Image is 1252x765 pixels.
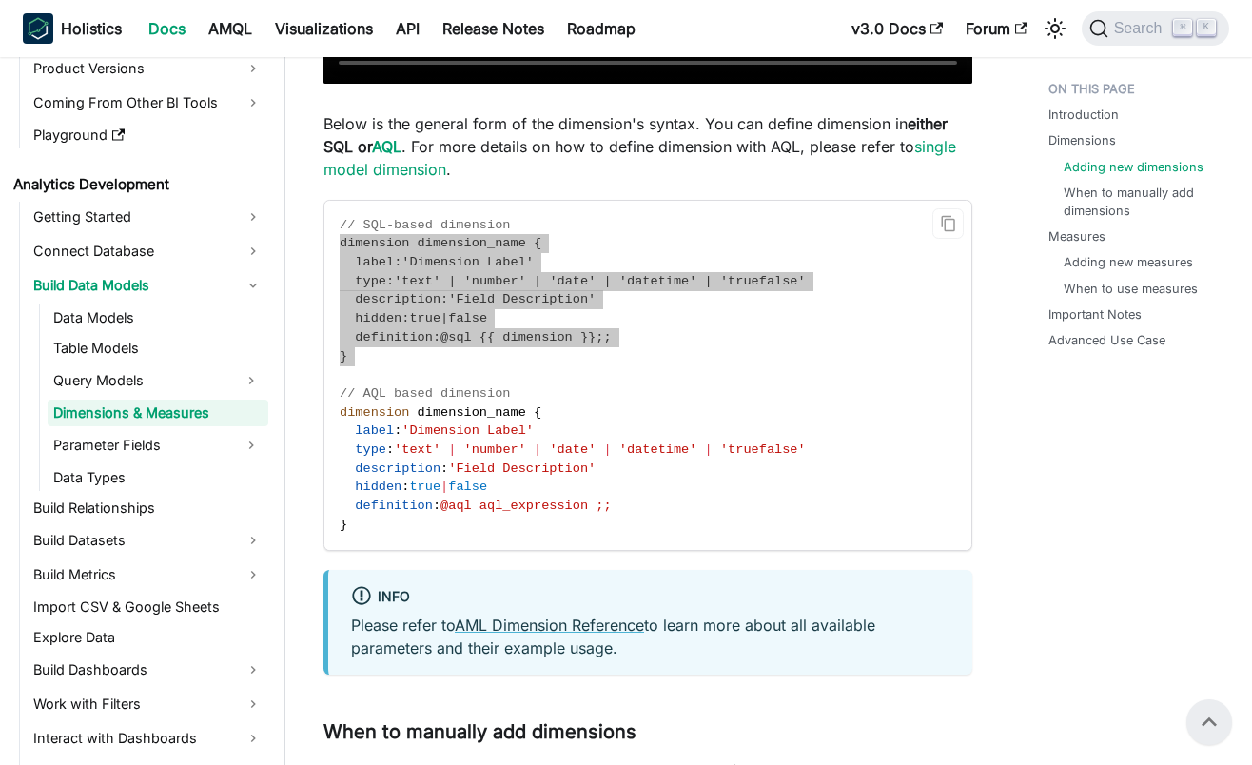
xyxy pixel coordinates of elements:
[440,330,611,344] span: @sql {{ dimension }};;
[1064,184,1214,220] a: When to manually add dimensions
[355,311,401,325] span: hidden
[556,13,647,44] a: Roadmap
[355,480,401,494] span: hidden
[1048,106,1119,124] a: Introduction
[28,689,268,719] a: Work with Filters
[28,495,268,521] a: Build Relationships
[351,614,949,659] p: Please refer to to learn more about all available parameters and their example usage.
[355,499,433,513] span: definition
[418,405,526,420] span: dimension_name
[386,442,394,457] span: :
[351,585,949,610] div: info
[1040,13,1070,44] button: Switch between dark and light mode (currently light mode)
[448,292,596,306] span: 'Field Description'
[401,255,534,269] span: 'Dimension Label'
[619,442,697,457] span: 'datetime'
[433,330,440,344] span: :
[418,236,526,250] span: dimension_name
[448,311,487,325] span: false
[1048,227,1105,245] a: Measures
[440,311,448,325] span: |
[23,13,122,44] a: HolisticsHolistics
[604,274,612,288] span: |
[28,559,268,590] a: Build Metrics
[28,270,268,301] a: Build Data Models
[954,13,1039,44] a: Forum
[137,13,197,44] a: Docs
[464,442,526,457] span: 'number'
[386,274,394,288] span: :
[355,423,394,438] span: label
[1108,20,1174,37] span: Search
[440,480,448,494] span: |
[28,525,268,556] a: Build Datasets
[401,423,534,438] span: 'Dimension Label'
[1186,699,1232,745] button: Scroll back to top
[355,330,433,344] span: definition
[549,274,596,288] span: 'date'
[1048,331,1165,349] a: Advanced Use Case
[1197,19,1216,36] kbd: K
[372,137,401,156] a: AQL
[323,112,972,181] p: Below is the general form of the dimension's syntax. You can define dimension in . For more detai...
[48,304,268,331] a: Data Models
[409,311,440,325] span: true
[234,365,268,396] button: Expand sidebar category 'Query Models'
[409,480,440,494] span: true
[323,114,948,156] strong: either SQL or
[534,274,541,288] span: |
[323,137,956,179] a: single model dimension
[433,499,440,513] span: :
[264,13,384,44] a: Visualizations
[340,386,510,401] span: // AQL based dimension
[1048,131,1116,149] a: Dimensions
[840,13,954,44] a: v3.0 Docs
[340,405,409,420] span: dimension
[384,13,431,44] a: API
[619,274,697,288] span: 'datetime'
[1048,305,1142,324] a: Important Notes
[340,349,347,363] span: }
[932,208,964,240] button: Copy code to clipboard
[355,461,440,476] span: description
[720,442,806,457] span: 'truefalse'
[534,236,541,250] span: {
[448,461,596,476] span: 'Field Description'
[48,430,234,461] a: Parameter Fields
[28,202,268,232] a: Getting Started
[48,365,234,396] a: Query Models
[28,122,268,148] a: Playground
[28,624,268,651] a: Explore Data
[720,274,806,288] span: 'truefalse'
[28,236,268,266] a: Connect Database
[440,499,611,513] span: @aql aql_expression ;;
[464,274,526,288] span: 'number'
[340,236,409,250] span: dimension
[28,594,268,620] a: Import CSV & Google Sheets
[448,274,456,288] span: |
[1082,11,1229,46] button: Search (Command+K)
[394,274,440,288] span: 'text'
[355,274,386,288] span: type
[8,171,268,198] a: Analytics Development
[401,480,409,494] span: :
[234,430,268,461] button: Expand sidebar category 'Parameter Fields'
[48,400,268,426] a: Dimensions & Measures
[1064,158,1203,176] a: Adding new dimensions
[440,292,448,306] span: :
[1064,253,1193,271] a: Adding new measures
[431,13,556,44] a: Release Notes
[1064,280,1198,298] a: When to use measures
[394,423,401,438] span: :
[28,53,268,84] a: Product Versions
[355,292,440,306] span: description
[549,442,596,457] span: 'date'
[340,218,510,232] span: // SQL-based dimension
[48,335,268,362] a: Table Models
[1173,19,1192,36] kbd: ⌘
[28,723,268,754] a: Interact with Dashboards
[340,518,347,532] span: }
[448,480,487,494] span: false
[355,442,386,457] span: type
[28,88,268,118] a: Coming From Other BI Tools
